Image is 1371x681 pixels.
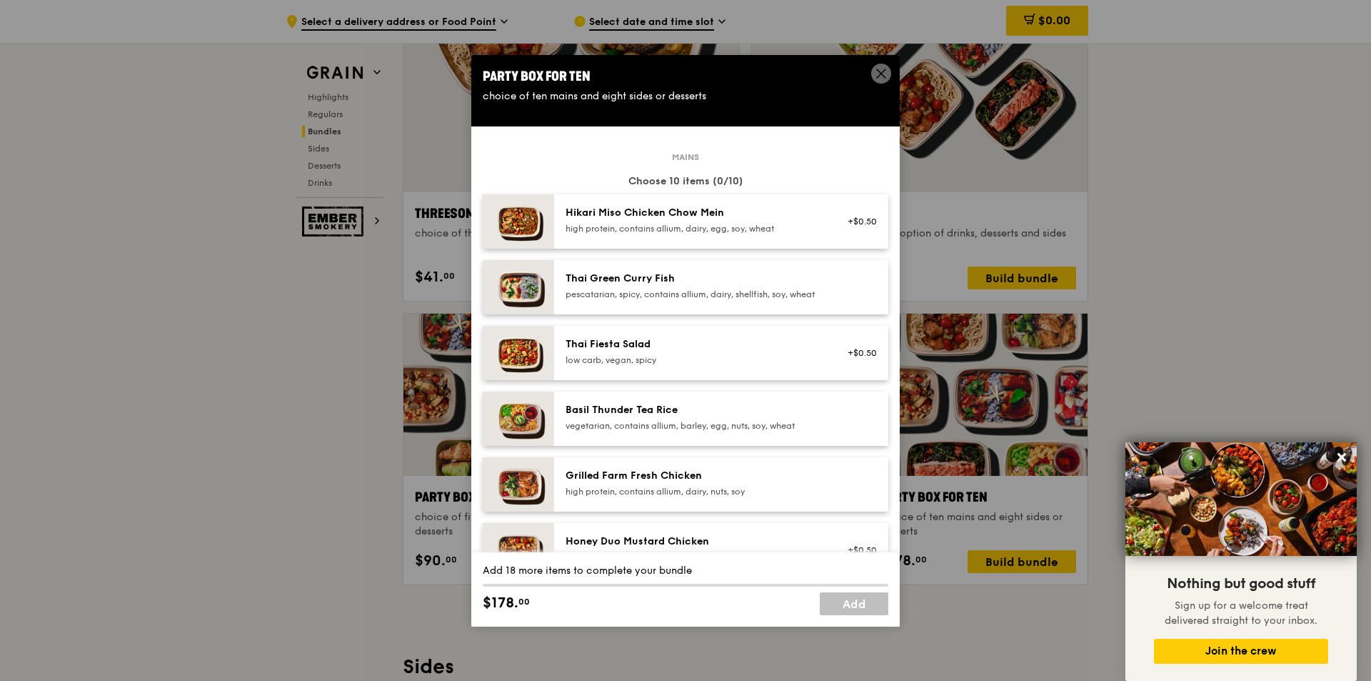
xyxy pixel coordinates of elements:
[839,545,877,556] div: +$0.50
[566,354,822,366] div: low carb, vegan, spicy
[1165,600,1317,627] span: Sign up for a welcome treat delivered straight to your inbox.
[566,289,822,300] div: pescatarian, spicy, contains allium, dairy, shellfish, soy, wheat
[483,194,554,249] img: daily_normal_Hikari_Miso_Chicken_Chow_Mein__Horizontal_.jpg
[566,337,822,352] div: Thai Fiesta Salad
[566,206,822,220] div: Hikari Miso Chicken Chow Mein
[483,89,888,104] div: choice of ten mains and eight sides or desserts
[483,523,554,577] img: daily_normal_Honey_Duo_Mustard_Chicken__Horizontal_.jpg
[483,260,554,314] img: daily_normal_HORZ-Thai-Green-Curry-Fish.jpg
[1125,442,1357,556] img: DSC07876-Edit02-Large.jpeg
[820,592,888,615] a: Add
[483,457,554,512] img: daily_normal_HORZ-Grilled-Farm-Fresh-Chicken.jpg
[839,216,877,227] div: +$0.50
[566,552,822,563] div: high protein, contains allium, soy, wheat
[1330,446,1353,469] button: Close
[518,596,530,607] span: 00
[566,535,822,549] div: Honey Duo Mustard Chicken
[566,272,822,286] div: Thai Green Curry Fish
[483,564,888,578] div: Add 18 more items to complete your bundle
[566,420,822,432] div: vegetarian, contains allium, barley, egg, nuts, soy, wheat
[1167,575,1315,592] span: Nothing but good stuff
[483,592,518,614] span: $178.
[483,174,888,189] div: Choose 10 items (0/10)
[839,347,877,359] div: +$0.50
[566,469,822,483] div: Grilled Farm Fresh Chicken
[666,151,705,163] span: Mains
[566,486,822,497] div: high protein, contains allium, dairy, nuts, soy
[483,66,888,86] div: Party Box for Ten
[1154,639,1328,664] button: Join the crew
[566,223,822,234] div: high protein, contains allium, dairy, egg, soy, wheat
[566,403,822,417] div: Basil Thunder Tea Rice
[483,326,554,380] img: daily_normal_Thai_Fiesta_Salad__Horizontal_.jpg
[483,392,554,446] img: daily_normal_HORZ-Basil-Thunder-Tea-Rice.jpg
